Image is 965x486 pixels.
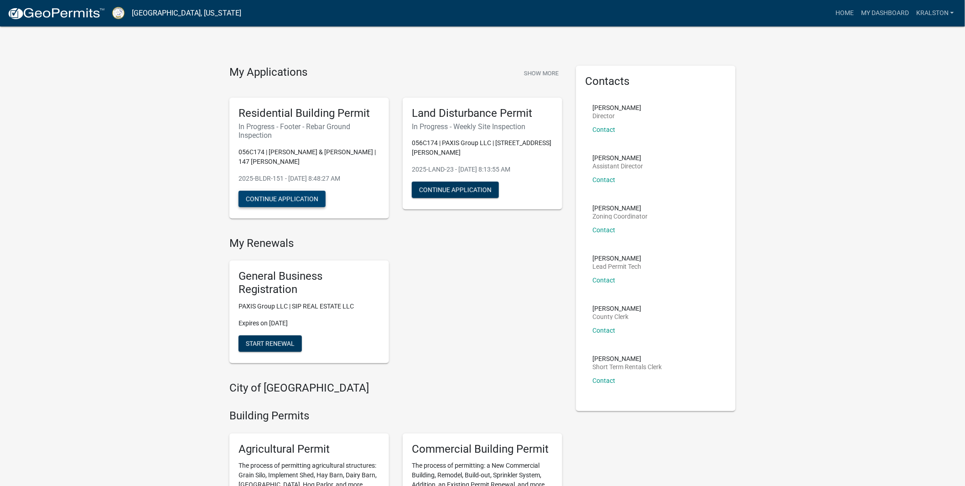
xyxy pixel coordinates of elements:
[239,147,380,167] p: 056C174 | [PERSON_NAME] & [PERSON_NAME] | 147 [PERSON_NAME]
[412,443,553,456] h5: Commercial Building Permit
[592,364,662,370] p: Short Term Rentals Clerk
[592,155,643,161] p: [PERSON_NAME]
[592,277,615,284] a: Contact
[239,174,380,183] p: 2025-BLDR-151 - [DATE] 8:48:27 AM
[239,319,380,328] p: Expires on [DATE]
[239,270,380,296] h5: General Business Registration
[592,355,662,362] p: [PERSON_NAME]
[239,443,380,456] h5: Agricultural Permit
[585,75,726,88] h5: Contacts
[229,237,562,371] wm-registration-list-section: My Renewals
[592,263,641,270] p: Lead Permit Tech
[592,126,615,133] a: Contact
[229,66,307,79] h4: My Applications
[412,165,553,174] p: 2025-LAND-23 - [DATE] 8:13:55 AM
[592,113,641,119] p: Director
[239,107,380,120] h5: Residential Building Permit
[592,163,643,169] p: Assistant Director
[246,340,295,347] span: Start Renewal
[112,7,125,19] img: Putnam County, Georgia
[592,305,641,312] p: [PERSON_NAME]
[412,107,553,120] h5: Land Disturbance Permit
[412,182,499,198] button: Continue Application
[239,302,380,311] p: PAXIS Group LLC | SIP REAL ESTATE LLC
[592,176,615,183] a: Contact
[239,122,380,140] h6: In Progress - Footer - Rebar Ground Inspection
[239,335,302,352] button: Start Renewal
[832,5,857,22] a: Home
[592,226,615,234] a: Contact
[857,5,913,22] a: My Dashboard
[592,213,648,219] p: Zoning Coordinator
[229,237,562,250] h4: My Renewals
[412,122,553,131] h6: In Progress - Weekly Site Inspection
[592,255,641,261] p: [PERSON_NAME]
[592,327,615,334] a: Contact
[592,105,641,111] p: [PERSON_NAME]
[239,191,326,207] button: Continue Application
[592,205,648,211] p: [PERSON_NAME]
[412,138,553,157] p: 056C174 | PAXIS Group LLC | [STREET_ADDRESS][PERSON_NAME]
[592,377,615,384] a: Contact
[592,314,641,320] p: County Clerk
[229,381,562,395] h4: City of [GEOGRAPHIC_DATA]
[913,5,958,22] a: kralston
[229,409,562,423] h4: Building Permits
[132,5,241,21] a: [GEOGRAPHIC_DATA], [US_STATE]
[520,66,562,81] button: Show More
